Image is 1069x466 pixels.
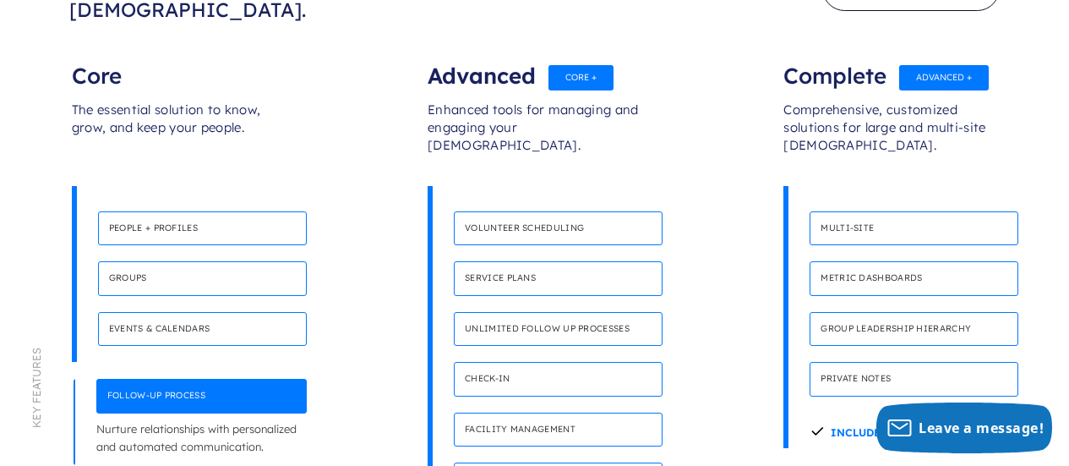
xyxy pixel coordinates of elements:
[428,51,641,85] div: Advanced
[783,51,997,85] div: Complete
[783,85,997,186] div: Comprehensive, customized solutions for large and multi-site [DEMOGRAPHIC_DATA].
[810,261,1018,296] h4: Metric dashboards
[98,312,307,347] h4: Events & calendars
[810,362,1018,397] h4: Private notes
[454,413,663,447] h4: Facility management
[96,414,307,463] p: Nurture relationships with personalized and automated communication.
[454,211,663,246] h4: Volunteer scheduling
[72,85,286,186] div: The essential solution to know, grow, and keep your people.
[72,51,286,85] div: Core
[428,85,641,186] div: Enhanced tools for managing and engaging your [DEMOGRAPHIC_DATA].
[454,362,663,397] h4: Check-in
[98,211,307,246] h4: People + Profiles
[454,312,663,347] h4: Unlimited follow up processes
[454,261,663,296] h4: Service plans
[810,211,1018,246] h4: Multi-site
[96,379,307,414] h4: Follow-up process
[98,261,307,296] h4: Groups
[810,312,1018,347] h4: Group leadership hierarchy
[919,419,1044,437] span: Leave a message!
[876,403,1052,453] button: Leave a message!
[810,413,979,448] h4: Includes Mychurch App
